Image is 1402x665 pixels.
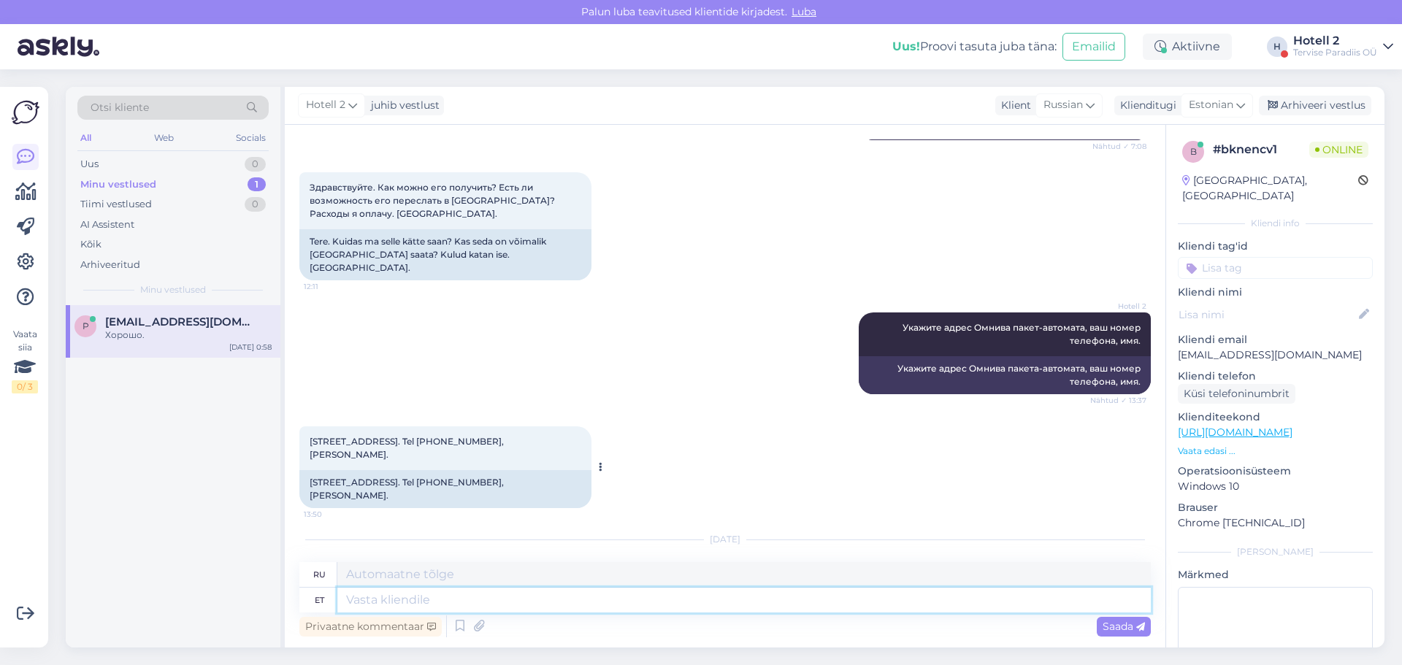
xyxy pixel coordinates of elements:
a: Hotell 2Tervise Paradiis OÜ [1293,35,1393,58]
div: Arhiveeritud [80,258,140,272]
span: Luba [787,5,821,18]
div: AI Assistent [80,218,134,232]
span: Nähtud ✓ 13:37 [1090,395,1146,406]
p: Chrome [TECHNICAL_ID] [1178,515,1373,531]
div: Хорошо. [105,328,272,342]
p: Windows 10 [1178,479,1373,494]
div: # bknencv1 [1213,141,1309,158]
div: H [1267,36,1287,57]
p: [EMAIL_ADDRESS][DOMAIN_NAME] [1178,347,1373,363]
p: Kliendi tag'id [1178,239,1373,254]
div: Socials [233,128,269,147]
div: Vaata siia [12,328,38,393]
input: Lisa tag [1178,257,1373,279]
div: [DATE] [299,533,1151,546]
div: [STREET_ADDRESS]. Tel [PHONE_NUMBER], [PERSON_NAME]. [299,470,591,508]
p: Kliendi nimi [1178,285,1373,300]
a: [URL][DOMAIN_NAME] [1178,426,1292,439]
span: Nähtud ✓ 7:08 [1092,141,1146,152]
div: juhib vestlust [365,98,440,113]
div: Arhiveeri vestlus [1259,96,1371,115]
p: Kliendi telefon [1178,369,1373,384]
div: Tiimi vestlused [80,197,152,212]
div: 0 [245,197,266,212]
span: Saada [1103,620,1145,633]
div: Küsi telefoninumbrit [1178,384,1295,404]
div: Web [151,128,177,147]
span: Online [1309,142,1368,158]
span: [STREET_ADDRESS]. Tel [PHONE_NUMBER], [PERSON_NAME]. [310,436,506,460]
span: 12:11 [304,281,359,292]
button: Emailid [1062,33,1125,61]
div: Kliendi info [1178,217,1373,230]
div: Kõik [80,237,101,252]
span: Укажите адрес Омнива пакет-автомата, ваш номер телефона, имя. [903,322,1143,346]
span: Estonian [1189,97,1233,113]
p: Brauser [1178,500,1373,515]
div: [PERSON_NAME] [1178,545,1373,558]
p: Operatsioonisüsteem [1178,464,1373,479]
div: Tervise Paradiis OÜ [1293,47,1377,58]
div: [GEOGRAPHIC_DATA], [GEOGRAPHIC_DATA] [1182,173,1358,204]
img: Askly Logo [12,99,39,126]
span: Hotell 2 [306,97,345,113]
span: Hotell 2 [1092,301,1146,312]
div: All [77,128,94,147]
div: 1 [248,177,266,192]
div: Klienditugi [1114,98,1176,113]
p: Märkmed [1178,567,1373,583]
span: Здравствуйте. Как можно его получить? Есть ли возможность его переслать в [GEOGRAPHIC_DATA]? Расх... [310,182,557,219]
span: Russian [1043,97,1083,113]
div: Klient [995,98,1031,113]
p: Kliendi email [1178,332,1373,347]
div: Tere. Kuidas ma selle kätte saan? Kas seda on võimalik [GEOGRAPHIC_DATA] saata? Kulud katan ise. ... [299,229,591,280]
div: 0 [245,157,266,172]
span: Otsi kliente [91,100,149,115]
p: Vaata edasi ... [1178,445,1373,458]
span: plejada@list.ru [105,315,257,328]
div: Aktiivne [1143,34,1232,60]
div: ru [313,562,326,587]
span: 13:50 [304,509,359,520]
div: et [315,588,324,612]
div: Укажите адрес Омнива пакета-автомата, ваш номер телефона, имя. [859,356,1151,394]
div: Minu vestlused [80,177,156,192]
div: Proovi tasuta juba täna: [892,38,1057,55]
div: Privaatne kommentaar [299,617,442,637]
input: Lisa nimi [1179,307,1356,323]
div: Hotell 2 [1293,35,1377,47]
span: Minu vestlused [140,283,206,296]
div: 0 / 3 [12,380,38,393]
span: b [1190,146,1197,157]
div: [DATE] 0:58 [229,342,272,353]
span: p [83,320,89,331]
div: Uus [80,157,99,172]
b: Uus! [892,39,920,53]
p: Klienditeekond [1178,410,1373,425]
